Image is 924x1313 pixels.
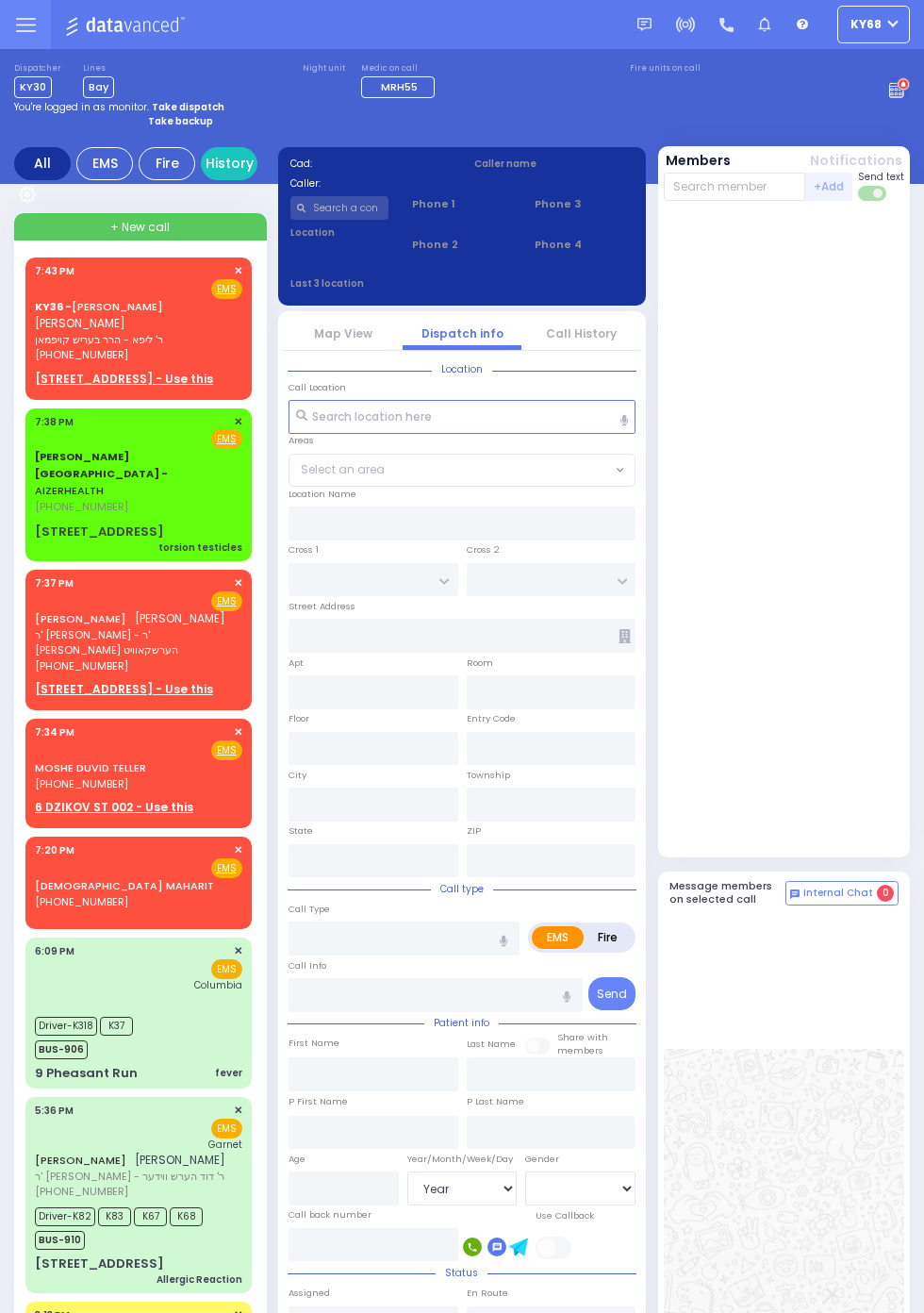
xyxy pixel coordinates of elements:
[467,712,516,725] label: Entry Code
[35,449,168,498] a: AIZERHEALTH
[35,627,237,658] span: ר' [PERSON_NAME] - ר' [PERSON_NAME] הערשקאוויט
[431,882,493,896] span: Call type
[289,769,306,782] label: City
[14,76,52,98] span: KY30
[858,184,888,203] label: Turn off text
[535,196,634,212] span: Phone 3
[14,63,61,75] label: Dispatcher
[289,1037,339,1050] label: First Name
[289,1095,348,1108] label: P First Name
[35,1040,88,1059] span: BUS-906
[35,894,128,909] span: [PHONE_NUMBER]
[35,611,126,626] a: [PERSON_NAME]
[152,100,224,114] strong: Take dispatch
[83,63,114,75] label: Lines
[35,499,128,514] span: [PHONE_NUMBER]
[35,1184,128,1199] span: [PHONE_NUMBER]
[14,100,149,114] span: You're logged in as monitor.
[303,63,345,75] label: Night unit
[467,1095,524,1108] label: P Last Name
[432,362,492,376] span: Location
[803,887,873,900] span: Internal Chat
[35,347,128,362] span: [PHONE_NUMBER]
[134,1207,167,1226] span: K67
[314,325,372,341] a: Map View
[669,880,786,905] h5: Message members on selected call
[234,1103,242,1119] span: ✕
[158,540,242,555] div: torsion testicles
[98,1207,131,1226] span: K83
[35,799,193,815] u: 6 DZIKOV ST 002 - Use this
[361,63,440,75] label: Medic on call
[289,1208,371,1222] label: Call back number
[110,219,170,236] span: + New call
[135,1152,225,1168] span: [PERSON_NAME]
[208,1138,242,1152] span: Garnet
[35,332,237,348] span: ר' ליפא - הרר בעריש קויפמאן
[289,959,326,972] label: Call Info
[289,381,346,394] label: Call Location
[35,1169,225,1185] span: ר' [PERSON_NAME] - ר' דוד הערש ווידער
[290,276,463,291] label: Last 3 location
[467,824,481,838] label: ZIP
[289,656,304,670] label: Apt
[546,325,617,341] a: Call History
[35,523,164,541] div: [STREET_ADDRESS]
[211,959,242,979] span: EMS
[289,488,356,501] label: Location Name
[35,576,74,590] span: 7:37 PM
[536,1209,594,1222] label: Use Callback
[35,760,146,775] a: MOSHE DUVID TELLER
[289,824,313,838] label: State
[290,196,389,220] input: Search a contact
[234,414,242,430] span: ✕
[35,944,74,958] span: 6:09 PM
[217,743,237,757] u: EMS
[877,885,894,902] span: 0
[467,543,500,557] label: Cross 2
[148,114,213,128] strong: Take backup
[421,325,503,341] a: Dispatch info
[100,1017,133,1036] span: K37
[139,147,195,180] div: Fire
[557,1044,603,1056] span: members
[35,1104,74,1118] span: 5:36 PM
[194,978,242,992] span: Columbia
[217,861,237,875] u: EMS
[664,173,806,201] input: Search member
[35,1017,97,1036] span: Driver-K318
[467,1287,508,1300] label: En Route
[525,1153,559,1166] label: Gender
[201,147,257,180] a: History
[83,76,114,98] span: Bay
[289,1287,330,1300] label: Assigned
[35,299,72,314] span: KY36 -
[630,63,701,75] label: Fire units on call
[289,543,319,557] label: Cross 1
[583,926,633,949] label: Fire
[35,1064,138,1083] div: 9 Pheasant Run
[535,237,634,253] span: Phone 4
[289,400,635,434] input: Search location here
[407,1153,518,1166] div: Year/Month/Week/Day
[157,1272,242,1287] div: Allergic Reaction
[467,656,493,670] label: Room
[467,769,510,782] label: Township
[289,903,330,916] label: Call Type
[170,1207,203,1226] span: K68
[35,681,213,697] u: [STREET_ADDRESS] - Use this
[790,889,800,899] img: comment-alt.png
[35,658,128,673] span: [PHONE_NUMBER]
[381,79,418,94] span: MRH55
[135,610,225,626] span: [PERSON_NAME]
[619,629,631,643] span: Other building occupants
[289,600,355,613] label: Street Address
[301,461,385,478] span: Select an area
[211,1119,242,1138] span: EMS
[424,1016,499,1030] span: Patient info
[35,776,128,791] span: [PHONE_NUMBER]
[290,225,389,240] label: Location
[637,18,652,32] img: message.svg
[234,575,242,591] span: ✕
[35,449,168,481] span: [PERSON_NAME][GEOGRAPHIC_DATA] -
